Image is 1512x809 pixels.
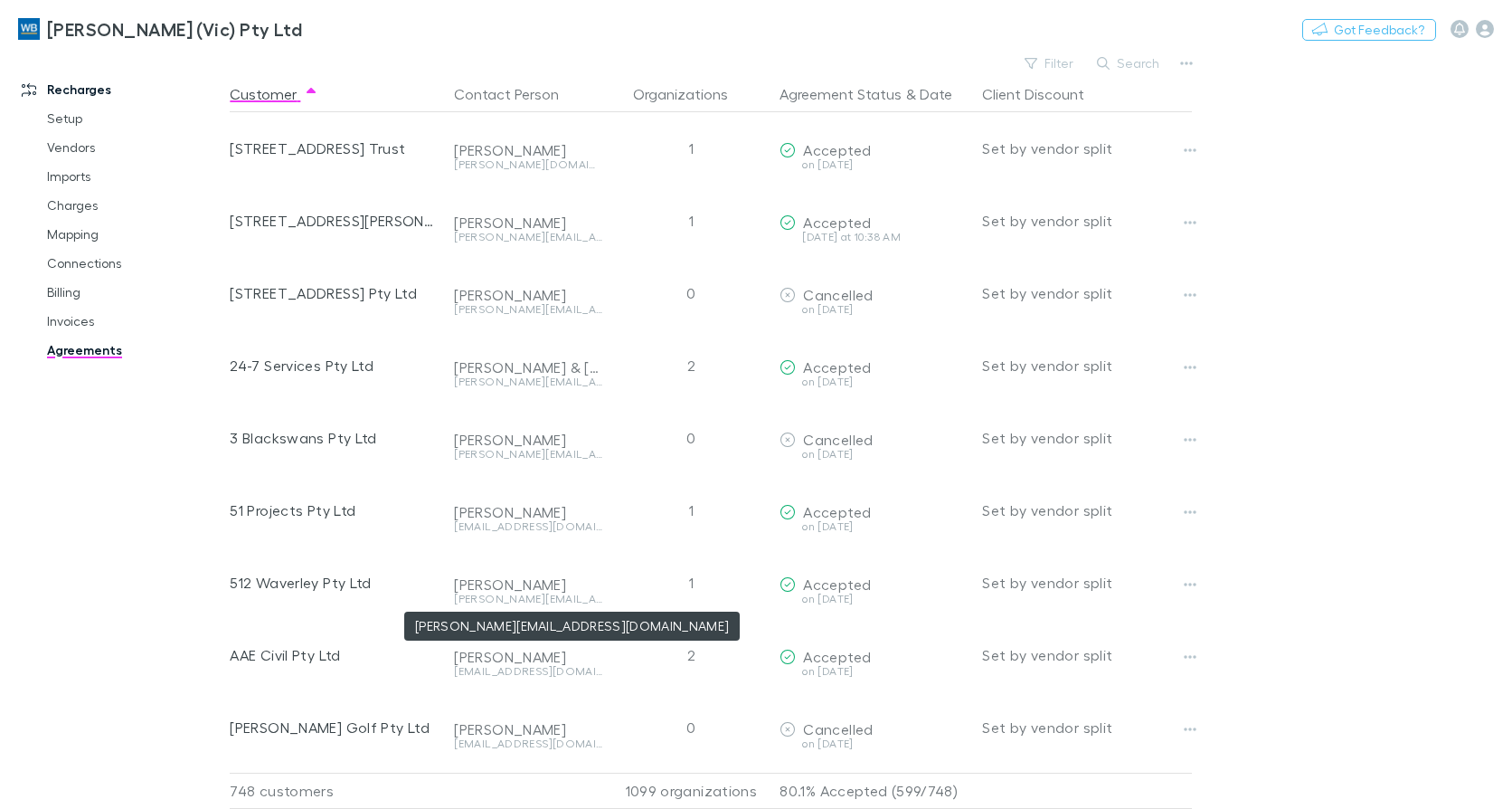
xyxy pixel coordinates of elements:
[610,329,772,402] div: 2
[29,191,240,220] a: Charges
[454,76,581,112] button: Contact Person
[610,112,772,185] div: 1
[454,738,602,749] div: [EMAIL_ADDRESS][DOMAIN_NAME]
[454,286,602,304] div: [PERSON_NAME]
[230,474,439,547] div: 51 Projects Pty Ltd
[454,376,602,387] div: [PERSON_NAME][EMAIL_ADDRESS][DOMAIN_NAME]
[780,76,902,112] button: Agreement Status
[780,304,968,315] div: on [DATE]
[454,720,602,738] div: [PERSON_NAME]
[780,666,968,677] div: on [DATE]
[803,214,871,231] span: Accepted
[1451,747,1494,791] iframe: Intercom live chat
[610,474,772,547] div: 1
[982,691,1192,764] div: Set by vendor split
[1302,19,1436,41] button: Got Feedback?
[29,307,240,336] a: Invoices
[780,76,968,112] div: &
[803,358,871,376] span: Accepted
[982,329,1192,402] div: Set by vendor split
[29,220,240,249] a: Mapping
[1016,52,1084,74] button: Filter
[230,76,318,112] button: Customer
[610,185,772,257] div: 1
[454,431,602,449] div: [PERSON_NAME]
[230,329,439,402] div: 24-7 Services Pty Ltd
[982,474,1192,547] div: Set by vendor split
[230,112,439,185] div: [STREET_ADDRESS] Trust
[803,141,871,158] span: Accepted
[230,185,439,257] div: [STREET_ADDRESS][PERSON_NAME] Pty Ltd
[18,18,40,40] img: William Buck (Vic) Pty Ltd's Logo
[780,449,968,460] div: on [DATE]
[780,738,968,749] div: on [DATE]
[803,286,873,303] span: Cancelled
[29,278,240,307] a: Billing
[803,720,873,738] span: Cancelled
[1088,52,1170,74] button: Search
[610,773,772,809] div: 1099 organizations
[610,402,772,474] div: 0
[29,133,240,162] a: Vendors
[230,619,439,691] div: AAE Civil Pty Ltd
[920,76,952,112] button: Date
[454,304,602,315] div: [PERSON_NAME][EMAIL_ADDRESS][DOMAIN_NAME]
[454,141,602,159] div: [PERSON_NAME]
[982,402,1192,474] div: Set by vendor split
[230,257,439,329] div: [STREET_ADDRESS] Pty Ltd
[780,521,968,532] div: on [DATE]
[780,774,968,808] p: 80.1% Accepted (599/748)
[29,336,240,365] a: Agreements
[982,112,1192,185] div: Set by vendor split
[454,214,602,232] div: [PERSON_NAME]
[454,503,602,521] div: [PERSON_NAME]
[230,547,439,619] div: 512 Waverley Pty Ltd
[454,232,602,243] div: [PERSON_NAME][EMAIL_ADDRESS][PERSON_NAME][DOMAIN_NAME]
[803,648,871,665] span: Accepted
[610,691,772,764] div: 0
[803,503,871,520] span: Accepted
[4,75,240,104] a: Recharges
[454,159,602,170] div: [PERSON_NAME][DOMAIN_NAME][EMAIL_ADDRESS][PERSON_NAME][DOMAIN_NAME]
[454,666,602,677] div: [EMAIL_ADDRESS][DOMAIN_NAME]
[982,76,1106,112] button: Client Discount
[982,257,1192,329] div: Set by vendor split
[454,521,602,532] div: [EMAIL_ADDRESS][DOMAIN_NAME]
[610,547,772,619] div: 1
[29,104,240,133] a: Setup
[780,232,968,243] div: [DATE] at 10:38 AM
[230,773,447,809] div: 748 customers
[454,576,602,594] div: [PERSON_NAME]
[780,159,968,170] div: on [DATE]
[454,449,602,460] div: [PERSON_NAME][EMAIL_ADDRESS][DOMAIN_NAME]
[47,18,302,40] h3: [PERSON_NAME] (Vic) Pty Ltd
[454,594,602,604] div: [PERSON_NAME][EMAIL_ADDRESS][DOMAIN_NAME]
[780,594,968,604] div: on [DATE]
[230,402,439,474] div: 3 Blackswans Pty Ltd
[610,257,772,329] div: 0
[982,547,1192,619] div: Set by vendor split
[803,431,873,448] span: Cancelled
[982,185,1192,257] div: Set by vendor split
[610,619,772,691] div: 2
[454,648,602,666] div: [PERSON_NAME]
[7,7,313,51] a: [PERSON_NAME] (Vic) Pty Ltd
[29,162,240,191] a: Imports
[803,576,871,593] span: Accepted
[454,358,602,376] div: [PERSON_NAME] & [PERSON_NAME]
[633,76,750,112] button: Organizations
[982,619,1192,691] div: Set by vendor split
[29,249,240,278] a: Connections
[780,376,968,387] div: on [DATE]
[230,691,439,764] div: [PERSON_NAME] Golf Pty Ltd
